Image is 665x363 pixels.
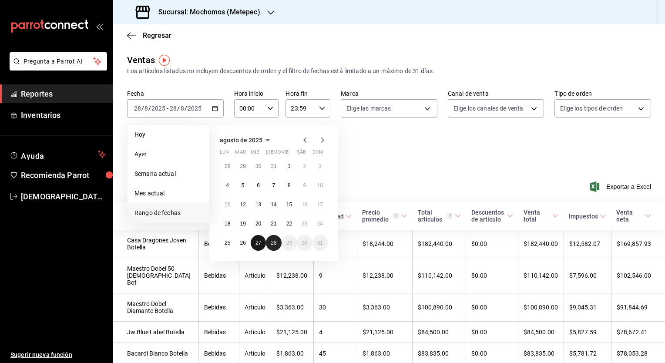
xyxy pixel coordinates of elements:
abbr: 30 de julio de 2025 [255,163,261,169]
label: Hora fin [285,91,330,97]
td: Bebidas [199,258,239,293]
span: Impuestos [569,213,606,220]
span: Total artículos [418,209,461,223]
span: / [141,105,144,112]
td: $91,844.69 [611,293,665,322]
span: Precio promedio [362,209,407,223]
abbr: 4 de agosto de 2025 [226,182,229,188]
button: Regresar [127,31,171,40]
abbr: 11 de agosto de 2025 [225,202,230,208]
span: Venta neta [616,209,651,223]
td: Artículo [239,322,271,343]
input: ---- [187,105,202,112]
span: agosto de 2025 [220,137,262,144]
td: $9,045.31 [564,293,611,322]
span: Elige las marcas [346,104,391,113]
td: $100,890.00 [413,293,466,322]
button: 23 de agosto de 2025 [297,216,312,232]
abbr: lunes [220,149,229,158]
span: Hoy [134,130,202,139]
span: Pregunta a Parrot AI [24,57,94,66]
button: 24 de agosto de 2025 [312,216,328,232]
td: $84,500.00 [518,322,564,343]
span: Descuentos de artículo [471,209,513,223]
td: $18,244.00 [357,230,413,258]
button: 17 de agosto de 2025 [312,197,328,212]
td: $169,857.93 [611,230,665,258]
button: Exportar a Excel [591,181,651,192]
abbr: 19 de agosto de 2025 [240,221,245,227]
td: Bebidas [199,293,239,322]
abbr: 28 de julio de 2025 [225,163,230,169]
button: 4 de agosto de 2025 [220,178,235,193]
td: $21,125.00 [357,322,413,343]
span: Recomienda Parrot [21,169,106,181]
button: 20 de agosto de 2025 [251,216,266,232]
button: 11 de agosto de 2025 [220,197,235,212]
td: $21,125.00 [271,322,313,343]
div: Venta neta [616,209,643,223]
button: 27 de agosto de 2025 [251,235,266,251]
div: Venta total [524,209,551,223]
h3: Sucursal: Mochomos (Metepec) [151,7,260,17]
button: 26 de agosto de 2025 [235,235,250,251]
td: Bebidas [199,230,239,258]
span: Elige los tipos de orden [560,104,623,113]
td: $12,238.00 [271,258,313,293]
span: Venta total [524,209,558,223]
abbr: 8 de agosto de 2025 [288,182,291,188]
span: Rango de fechas [134,208,202,218]
td: $182,440.00 [518,230,564,258]
abbr: 14 de agosto de 2025 [271,202,276,208]
button: 30 de julio de 2025 [251,158,266,174]
td: 30 [313,293,357,322]
abbr: jueves [266,149,317,158]
td: $12,238.00 [357,258,413,293]
button: 13 de agosto de 2025 [251,197,266,212]
abbr: 7 de agosto de 2025 [272,182,275,188]
svg: El total artículos considera cambios de precios en los artículos así como costos adicionales por ... [447,213,453,219]
input: -- [180,105,185,112]
span: / [148,105,151,112]
input: -- [144,105,148,112]
abbr: viernes [282,149,289,158]
button: Pregunta a Parrot AI [10,52,107,71]
button: 19 de agosto de 2025 [235,216,250,232]
abbr: 27 de agosto de 2025 [255,240,261,246]
button: 18 de agosto de 2025 [220,216,235,232]
td: 4 [313,322,357,343]
button: 12 de agosto de 2025 [235,197,250,212]
button: 16 de agosto de 2025 [297,197,312,212]
abbr: 2 de agosto de 2025 [303,163,306,169]
abbr: 3 de agosto de 2025 [319,163,322,169]
td: Casa Dragones Joven Botella [113,230,199,258]
abbr: 9 de agosto de 2025 [303,182,306,188]
abbr: 1 de agosto de 2025 [288,163,291,169]
button: Tooltip marker [159,55,170,66]
button: 29 de julio de 2025 [235,158,250,174]
td: $0.00 [466,293,518,322]
td: $100,890.00 [518,293,564,322]
td: Artículo [239,293,271,322]
button: 1 de agosto de 2025 [282,158,297,174]
label: Tipo de orden [554,91,651,97]
td: Bebidas [199,322,239,343]
label: Fecha [127,91,224,97]
td: $110,142.00 [518,258,564,293]
abbr: 29 de julio de 2025 [240,163,245,169]
td: $0.00 [466,230,518,258]
abbr: sábado [297,149,306,158]
label: Marca [341,91,437,97]
span: Inventarios [21,109,106,121]
abbr: 25 de agosto de 2025 [225,240,230,246]
abbr: 15 de agosto de 2025 [286,202,292,208]
label: Canal de venta [448,91,544,97]
svg: Precio promedio = Total artículos / cantidad [393,213,400,219]
button: 28 de agosto de 2025 [266,235,281,251]
td: $3,363.00 [357,293,413,322]
abbr: 28 de agosto de 2025 [271,240,276,246]
div: Impuestos [569,213,598,220]
abbr: 10 de agosto de 2025 [317,182,323,188]
button: agosto de 2025 [220,135,273,145]
td: $84,500.00 [413,322,466,343]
